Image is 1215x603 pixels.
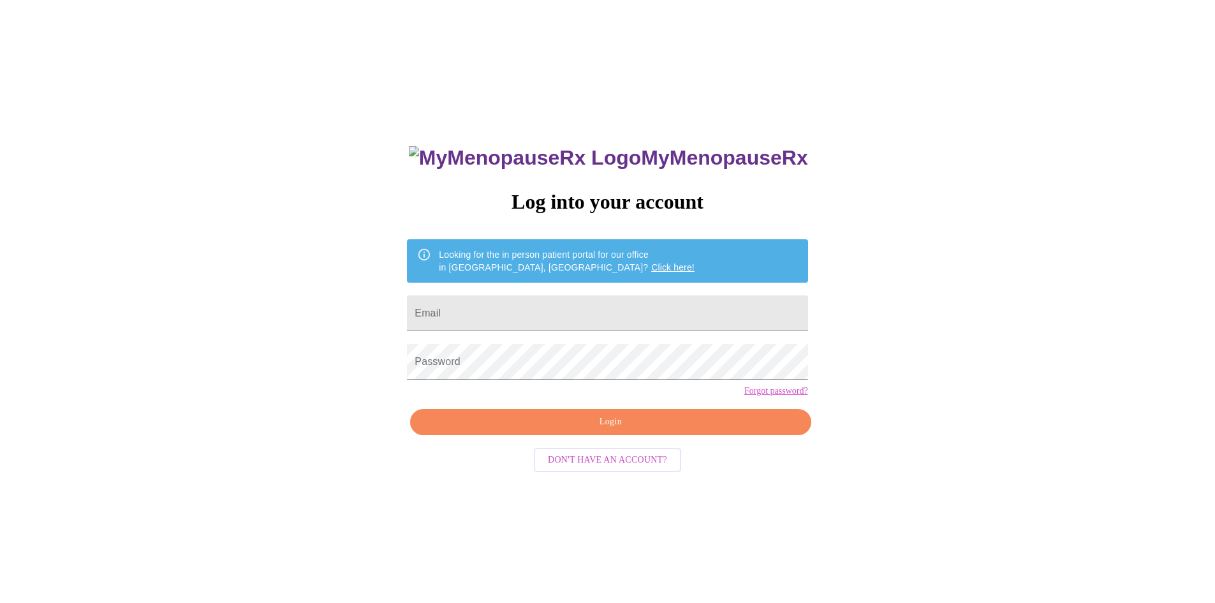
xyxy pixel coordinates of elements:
[548,452,667,468] span: Don't have an account?
[410,409,811,435] button: Login
[744,386,808,396] a: Forgot password?
[407,190,807,214] h3: Log into your account
[531,453,684,464] a: Don't have an account?
[409,146,808,170] h3: MyMenopauseRx
[439,243,695,279] div: Looking for the in person patient portal for our office in [GEOGRAPHIC_DATA], [GEOGRAPHIC_DATA]?
[409,146,641,170] img: MyMenopauseRx Logo
[534,448,681,473] button: Don't have an account?
[425,414,796,430] span: Login
[651,262,695,272] a: Click here!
